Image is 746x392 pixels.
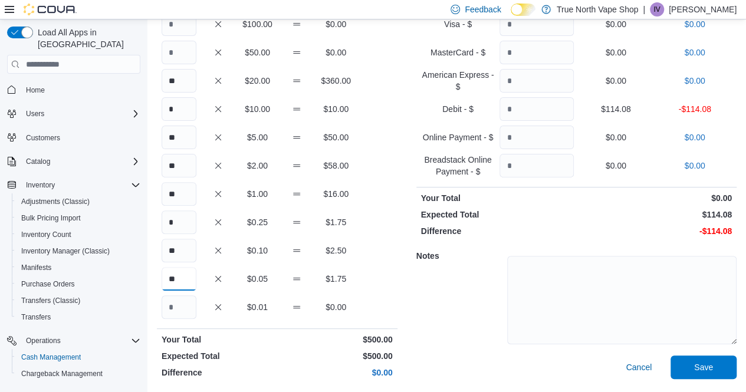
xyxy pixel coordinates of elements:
div: Isabella Vape [650,2,664,17]
p: Debit - $ [421,103,495,115]
p: [PERSON_NAME] [669,2,737,17]
button: Manifests [12,259,145,276]
input: Quantity [162,210,196,234]
a: Manifests [17,261,56,275]
p: $0.05 [240,273,275,285]
span: Home [26,85,45,95]
p: $0.00 [318,18,353,30]
p: $5.00 [240,131,275,143]
input: Quantity [499,12,574,36]
p: Expected Total [162,350,275,362]
input: Quantity [162,69,196,93]
p: $114.08 [579,209,732,220]
p: $0.00 [658,131,732,143]
h5: Notes [416,244,505,268]
p: $50.00 [318,131,353,143]
span: Inventory [21,178,140,192]
span: Chargeback Management [21,369,103,378]
button: Operations [21,334,65,348]
a: Bulk Pricing Import [17,211,86,225]
p: $1.75 [318,216,353,228]
button: Users [21,107,49,121]
p: $0.00 [579,160,653,172]
button: Save [671,355,737,379]
p: $100.00 [240,18,275,30]
span: Operations [26,336,61,345]
a: Home [21,83,50,97]
span: Chargeback Management [17,367,140,381]
span: Customers [21,130,140,145]
span: Inventory Count [21,230,71,239]
p: -$114.08 [579,225,732,237]
a: Inventory Count [17,228,76,242]
input: Dark Mode [511,4,535,16]
button: Catalog [21,154,55,169]
a: Chargeback Management [17,367,107,381]
p: $0.00 [658,47,732,58]
span: Inventory Manager (Classic) [17,244,140,258]
span: Load All Apps in [GEOGRAPHIC_DATA] [33,27,140,50]
span: Adjustments (Classic) [17,195,140,209]
p: $10.00 [240,103,275,115]
p: $0.01 [240,301,275,313]
span: Feedback [465,4,501,15]
a: Transfers [17,310,55,324]
input: Quantity [162,295,196,319]
button: Transfers [12,309,145,325]
span: Adjustments (Classic) [21,197,90,206]
p: $360.00 [318,75,353,87]
p: MasterCard - $ [421,47,495,58]
a: Adjustments (Classic) [17,195,94,209]
span: Inventory Count [17,228,140,242]
span: Transfers (Classic) [21,296,80,305]
p: $0.00 [579,75,653,87]
p: $0.00 [579,131,653,143]
span: Purchase Orders [17,277,140,291]
span: Cash Management [17,350,140,364]
p: Your Total [421,192,574,204]
p: $0.00 [579,192,732,204]
p: $2.00 [240,160,275,172]
button: Inventory [21,178,60,192]
p: $0.00 [658,160,732,172]
span: Inventory [26,180,55,190]
a: Transfers (Classic) [17,294,85,308]
button: Chargeback Management [12,365,145,382]
p: Difference [421,225,574,237]
span: Manifests [17,261,140,275]
p: $0.00 [318,301,353,313]
span: Bulk Pricing Import [17,211,140,225]
input: Quantity [162,239,196,262]
p: $0.00 [280,367,393,378]
p: $0.00 [579,47,653,58]
span: Customers [26,133,60,143]
p: $20.00 [240,75,275,87]
span: Operations [21,334,140,348]
button: Cancel [621,355,656,379]
button: Inventory Manager (Classic) [12,243,145,259]
a: Inventory Manager (Classic) [17,244,114,258]
img: Cova [24,4,77,15]
p: -$114.08 [658,103,732,115]
input: Quantity [162,154,196,177]
p: Difference [162,367,275,378]
input: Quantity [162,126,196,149]
p: $16.00 [318,188,353,200]
span: Catalog [26,157,50,166]
span: Bulk Pricing Import [21,213,81,223]
p: $0.00 [658,18,732,30]
p: | [643,2,645,17]
input: Quantity [162,12,196,36]
p: $0.25 [240,216,275,228]
p: $0.00 [579,18,653,30]
button: Users [2,106,145,122]
p: Your Total [162,334,275,345]
span: Save [694,361,713,373]
p: Visa - $ [421,18,495,30]
p: $10.00 [318,103,353,115]
p: $114.08 [579,103,653,115]
p: $2.50 [318,245,353,256]
p: American Express - $ [421,69,495,93]
button: Operations [2,332,145,349]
